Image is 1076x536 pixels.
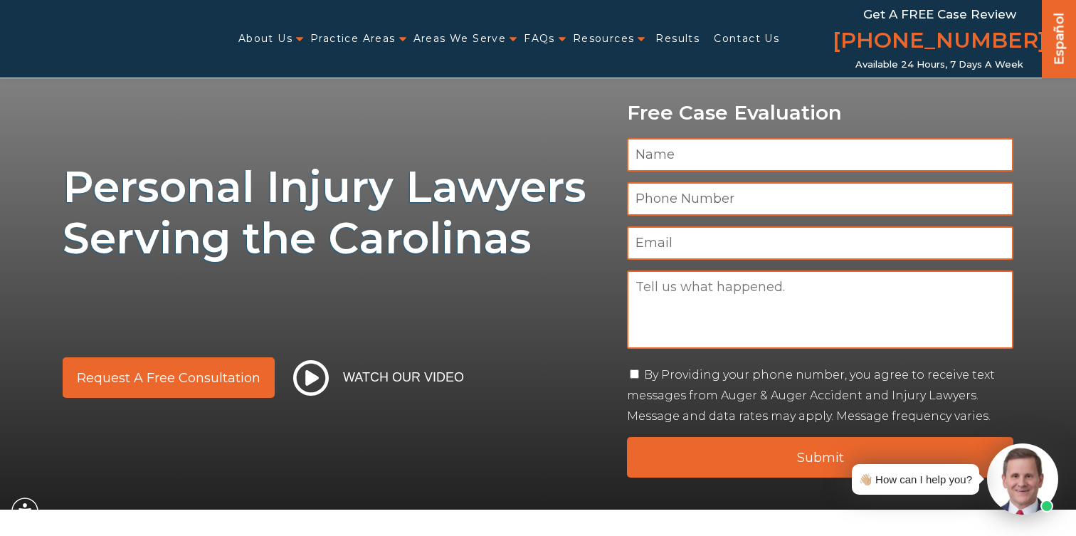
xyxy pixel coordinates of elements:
input: Submit [627,437,1013,478]
input: Phone Number [627,182,1013,216]
a: FAQs [524,24,555,53]
input: Name [627,138,1013,172]
a: [PHONE_NUMBER] [833,25,1046,59]
img: sub text [63,271,480,325]
img: Intaker widget Avatar [987,443,1058,515]
a: Resources [573,24,635,53]
span: Get a FREE Case Review [863,7,1016,21]
button: Watch Our Video [289,359,468,396]
input: Email [627,226,1013,260]
a: Practice Areas [310,24,396,53]
a: Request a Free Consultation [63,357,275,398]
img: Auger & Auger Accident and Injury Lawyers Logo [9,26,185,53]
h1: Personal Injury Lawyers Serving the Carolinas [63,162,610,264]
span: Available 24 Hours, 7 Days a Week [855,59,1023,70]
a: Contact Us [714,24,779,53]
label: By Providing your phone number, you agree to receive text messages from Auger & Auger Accident an... [627,368,995,423]
span: Request a Free Consultation [77,372,260,384]
a: About Us [238,24,292,53]
a: Areas We Serve [413,24,507,53]
div: 👋🏼 How can I help you? [859,470,972,489]
p: Free Case Evaluation [627,102,1013,124]
a: Results [655,24,700,53]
